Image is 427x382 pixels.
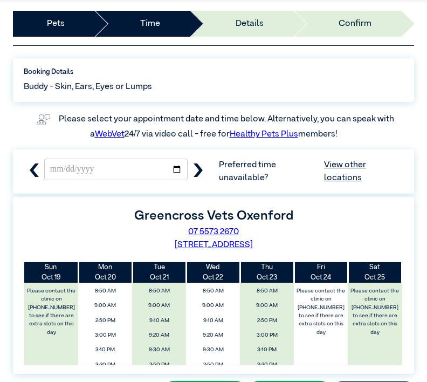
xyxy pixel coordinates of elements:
[81,315,129,327] span: 2:50 PM
[134,209,293,222] label: Greencross Vets Oxenford
[81,359,129,371] span: 3:20 PM
[230,130,298,139] a: Healthy Pets Plus
[135,299,183,312] span: 9:00 AM
[59,115,396,139] label: Please select your appointment date and time below. Alternatively, you can speak with a 24/7 via ...
[135,329,183,342] span: 9:20 AM
[135,344,183,356] span: 9:30 AM
[188,228,239,236] a: 07 5573 2670
[243,285,291,297] span: 8:50 AM
[189,285,237,297] span: 8:50 AM
[47,17,65,30] a: Pets
[175,241,253,249] a: [STREET_ADDRESS]
[348,262,402,283] th: Oct 25
[24,80,152,93] span: Buddy - Skin, Ears, Eyes or Lumps
[349,285,401,339] label: Please contact the clinic on [PHONE_NUMBER] to see if there are extra slots on this day
[243,315,291,327] span: 2:50 PM
[81,285,129,297] span: 8:50 AM
[33,111,53,128] img: vet
[324,159,403,185] a: View other locations
[95,130,125,139] a: WebVet
[243,299,291,312] span: 9:00 AM
[189,329,237,342] span: 9:20 AM
[243,344,291,356] span: 3:10 PM
[132,262,186,283] th: Oct 21
[189,299,237,312] span: 9:00 AM
[243,329,291,342] span: 3:00 PM
[25,285,78,339] label: Please contact the clinic on [PHONE_NUMBER] to see if there are extra slots on this day
[24,262,78,283] th: Oct 19
[189,359,237,371] span: 2:50 PM
[135,315,183,327] span: 9:10 AM
[135,285,183,297] span: 8:50 AM
[140,17,160,30] a: Time
[135,359,183,371] span: 2:50 PM
[294,262,348,283] th: Oct 24
[81,299,129,312] span: 9:00 AM
[243,359,291,371] span: 3:20 PM
[240,262,294,283] th: Oct 23
[81,329,129,342] span: 3:00 PM
[24,67,403,77] label: Booking Details
[295,285,347,339] label: Please contact the clinic on [PHONE_NUMBER] to see if there are extra slots on this day
[189,315,237,327] span: 9:10 AM
[186,262,240,283] th: Oct 22
[219,159,403,185] span: Preferred time unavailable?
[81,344,129,356] span: 3:10 PM
[189,344,237,356] span: 9:30 AM
[78,262,132,283] th: Oct 20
